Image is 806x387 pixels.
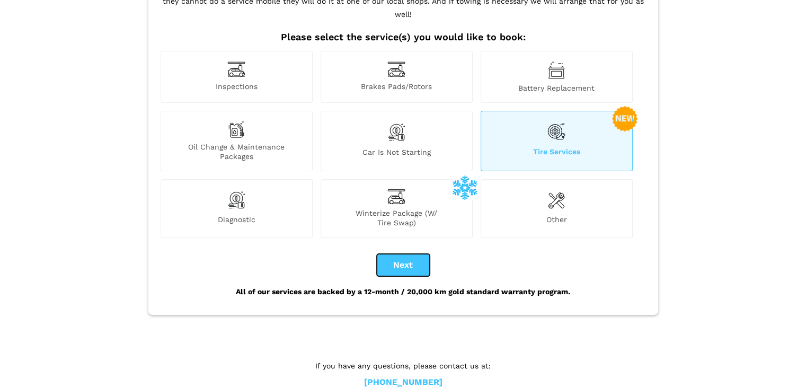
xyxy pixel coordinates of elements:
p: If you have any questions, please contact us at: [236,360,570,372]
span: Car is not starting [321,147,472,161]
img: new-badge-2-48.png [612,106,637,131]
span: Battery Replacement [481,83,632,93]
button: Next [377,254,430,276]
img: winterize-icon_1.png [452,174,477,200]
span: Other [481,215,632,227]
span: Inspections [161,82,312,93]
span: Tire Services [481,147,632,161]
div: All of our services are backed by a 12-month / 20,000 km gold standard warranty program. [158,276,649,307]
span: Brakes Pads/Rotors [321,82,472,93]
span: Winterize Package (W/ Tire Swap) [321,208,472,227]
span: Oil Change & Maintenance Packages [161,142,312,161]
h2: Please select the service(s) you would like to book: [158,31,649,43]
span: Diagnostic [161,215,312,227]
